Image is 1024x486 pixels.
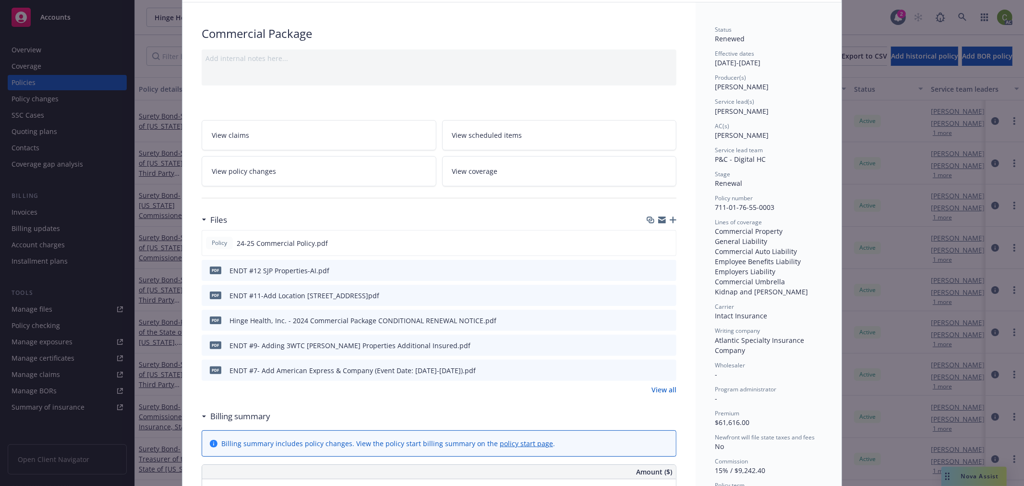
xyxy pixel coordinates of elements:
div: Employers Liability [715,267,822,277]
span: Stage [715,170,730,178]
span: Policy number [715,194,753,202]
button: download file [648,238,656,248]
span: pdf [210,267,221,274]
span: Wholesaler [715,361,745,369]
span: Atlantic Specialty Insurance Company [715,336,806,355]
span: Status [715,25,732,34]
span: [PERSON_NAME] [715,107,769,116]
span: pdf [210,366,221,374]
button: preview file [663,238,672,248]
span: Effective dates [715,49,754,58]
span: [PERSON_NAME] [715,131,769,140]
span: Newfront will file state taxes and fees [715,433,815,441]
span: View scheduled items [452,130,522,140]
span: Commission [715,457,748,465]
button: download file [649,291,656,301]
div: Employee Benefits Liability [715,256,822,267]
div: [DATE] - [DATE] [715,49,822,68]
span: Amount ($) [636,467,672,477]
div: Files [202,214,227,226]
button: preview file [664,340,673,351]
button: download file [649,266,656,276]
button: preview file [664,291,673,301]
button: download file [649,316,656,326]
div: Commercial Package [202,25,676,42]
button: download file [649,340,656,351]
div: Commercial Auto Liability [715,246,822,256]
span: pdf [210,341,221,349]
span: Premium [715,409,739,417]
span: [PERSON_NAME] [715,82,769,91]
span: Producer(s) [715,73,746,82]
div: Hinge Health, Inc. - 2024 Commercial Package CONDITIONAL RENEWAL NOTICE.pdf [229,316,496,326]
span: pdf [210,292,221,299]
span: Renewal [715,179,742,188]
span: No [715,442,724,451]
div: Commercial Umbrella [715,277,822,287]
div: General Liability [715,236,822,246]
div: Commercial Property [715,226,822,236]
span: 15% / $9,242.40 [715,466,765,475]
div: ENDT #9- Adding 3WTC [PERSON_NAME] Properties Additional Insured.pdf [229,340,470,351]
span: pdf [210,316,221,324]
button: preview file [664,266,673,276]
span: 711-01-76-55-0003 [715,203,774,212]
a: View all [651,385,676,395]
span: Service lead(s) [715,97,754,106]
button: download file [649,365,656,376]
span: $61,616.00 [715,418,749,427]
h3: Files [210,214,227,226]
div: Billing summary includes policy changes. View the policy start billing summary on the . [221,438,555,449]
span: Policy [210,239,229,247]
a: View scheduled items [442,120,677,150]
a: View coverage [442,156,677,186]
span: View coverage [452,166,498,176]
span: Program administrator [715,385,776,393]
div: Kidnap and [PERSON_NAME] [715,287,822,297]
span: Service lead team [715,146,763,154]
a: policy start page [500,439,553,448]
span: View policy changes [212,166,276,176]
div: Billing summary [202,410,270,423]
div: ENDT #11-Add Location [STREET_ADDRESS]pdf [229,291,379,301]
span: 24-25 Commercial Policy.pdf [237,238,328,248]
button: preview file [664,365,673,376]
span: Lines of coverage [715,218,762,226]
h3: Billing summary [210,410,270,423]
span: P&C - Digital HC [715,155,766,164]
button: preview file [664,316,673,326]
div: Add internal notes here... [205,53,673,63]
span: - [715,370,717,379]
span: Intact Insurance [715,311,767,320]
span: Writing company [715,327,760,335]
span: Renewed [715,34,745,43]
span: - [715,394,717,403]
a: View policy changes [202,156,436,186]
span: AC(s) [715,122,729,130]
span: View claims [212,130,249,140]
div: ENDT #7- Add American Express & Company (Event Date: [DATE]-[DATE]).pdf [229,365,476,376]
a: View claims [202,120,436,150]
div: ENDT #12 SJP Properties-AI.pdf [229,266,329,276]
span: Carrier [715,303,734,311]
